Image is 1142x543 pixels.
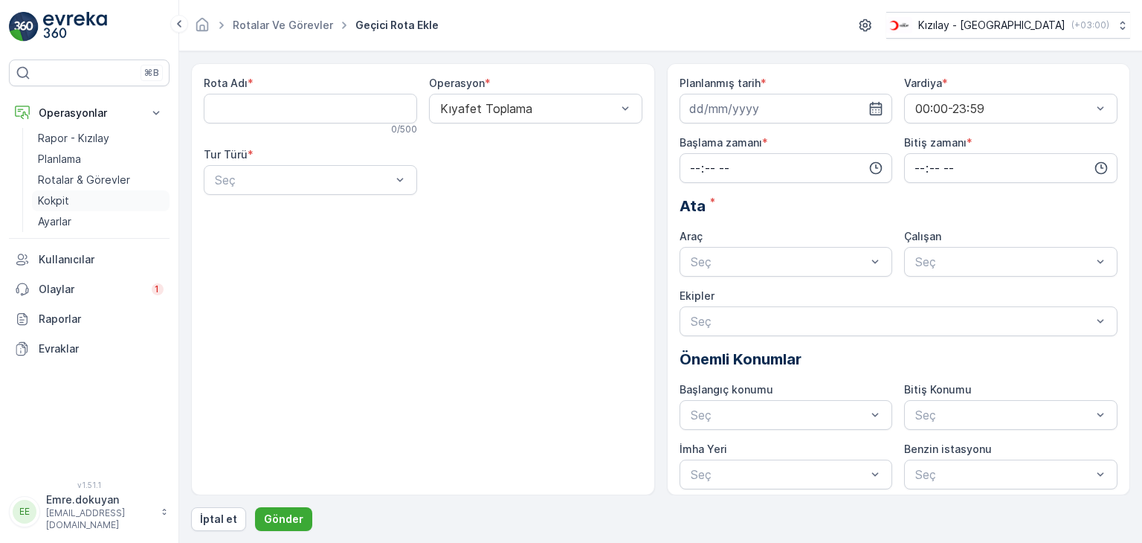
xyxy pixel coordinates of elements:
span: v 1.51.1 [9,481,170,489]
p: ⌘B [144,67,159,79]
label: Operasyon [429,77,485,89]
p: İptal et [200,512,237,527]
p: Evraklar [39,341,164,356]
p: Gönder [264,512,303,527]
p: Seç [915,406,1091,424]
p: Seç [691,312,1092,330]
p: Raporlar [39,312,164,327]
button: İptal et [191,507,246,531]
label: Rota Adı [204,77,248,89]
p: Seç [215,171,391,189]
a: Kullanıcılar [9,245,170,274]
p: Seç [691,253,867,271]
button: Kızılay - [GEOGRAPHIC_DATA](+03:00) [886,12,1130,39]
label: Bitiş zamanı [904,136,967,149]
label: Bitiş Konumu [904,383,972,396]
button: Gönder [255,507,312,531]
p: Rapor - Kızılay [38,131,109,146]
p: Planlama [38,152,81,167]
p: Önemli Konumlar [680,348,1118,370]
p: Kokpit [38,193,69,208]
a: Raporlar [9,304,170,334]
label: Vardiya [904,77,942,89]
p: Kullanıcılar [39,252,164,267]
p: Operasyonlar [39,106,140,121]
label: Planlanmış tarih [680,77,761,89]
a: Rapor - Kızılay [32,128,170,149]
label: Başlama zamanı [680,136,762,149]
p: Ayarlar [38,214,71,229]
input: dd/mm/yyyy [680,94,893,123]
p: Seç [691,406,867,424]
label: Ekipler [680,289,714,302]
a: Evraklar [9,334,170,364]
span: Geçici Rota Ekle [352,18,442,33]
p: Seç [915,466,1091,483]
button: EEEmre.dokuyan[EMAIL_ADDRESS][DOMAIN_NAME] [9,492,170,531]
button: Operasyonlar [9,98,170,128]
span: Ata [680,195,706,217]
p: 0 / 500 [391,123,417,135]
p: 1 [155,283,161,295]
p: Seç [691,466,867,483]
a: Ayarlar [32,211,170,232]
div: EE [13,500,36,524]
label: Araç [680,230,703,242]
img: k%C4%B1z%C4%B1lay_D5CCths_t1JZB0k.png [886,17,912,33]
a: Rotalar & Görevler [32,170,170,190]
a: Olaylar1 [9,274,170,304]
label: İmha Yeri [680,443,727,455]
a: Kokpit [32,190,170,211]
p: [EMAIL_ADDRESS][DOMAIN_NAME] [46,507,153,531]
p: Kızılay - [GEOGRAPHIC_DATA] [918,18,1065,33]
label: Tur Türü [204,148,248,161]
img: logo [9,12,39,42]
a: Ana Sayfa [194,22,210,35]
label: Çalışan [904,230,941,242]
p: Rotalar & Görevler [38,173,130,187]
p: Olaylar [39,282,143,297]
a: Rotalar ve Görevler [233,19,333,31]
a: Planlama [32,149,170,170]
label: Benzin istasyonu [904,443,992,455]
p: ( +03:00 ) [1071,19,1109,31]
label: Başlangıç konumu [680,383,773,396]
p: Seç [915,253,1091,271]
p: Emre.dokuyan [46,492,153,507]
img: logo_light-DOdMpM7g.png [43,12,107,42]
